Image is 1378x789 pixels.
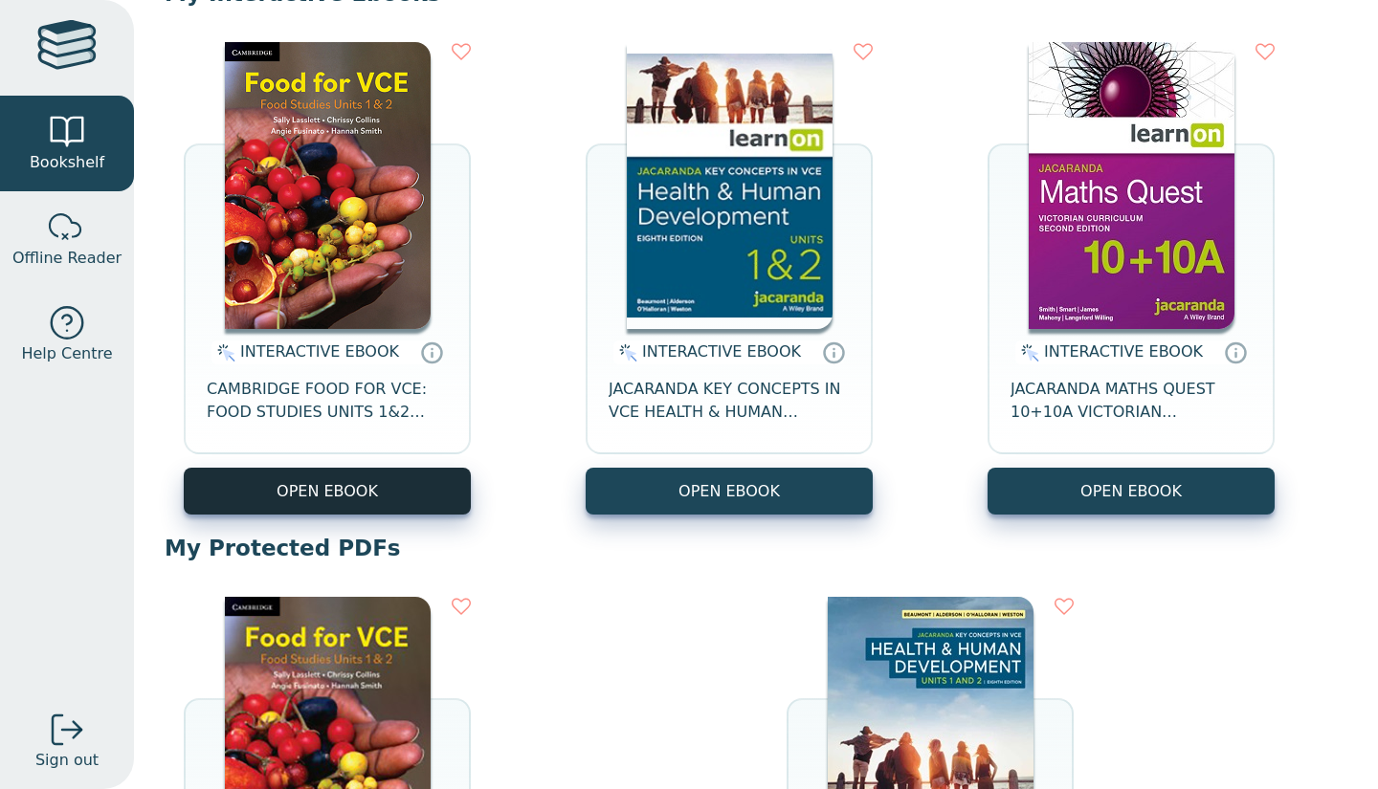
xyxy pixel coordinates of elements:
button: OPEN EBOOK [586,468,873,515]
img: interactive.svg [613,341,637,364]
button: OPEN EBOOK [184,468,471,515]
a: Interactive eBooks are accessed online via the publisher’s portal. They contain interactive resou... [822,340,845,363]
span: INTERACTIVE EBOOK [1044,342,1203,361]
img: interactive.svg [211,341,235,364]
button: OPEN EBOOK [988,468,1275,515]
span: Sign out [35,749,99,772]
span: JACARANDA KEY CONCEPTS IN VCE HEALTH & HUMAN DEVELOPMENT UNITS 1&2 LEARNON EBOOK 8E [609,378,850,424]
span: CAMBRIDGE FOOD FOR VCE: FOOD STUDIES UNITS 1&2 EBOOK [207,378,448,424]
span: INTERACTIVE EBOOK [642,342,801,361]
p: My Protected PDFs [165,534,1347,562]
a: Interactive eBooks are accessed online via the publisher’s portal. They contain interactive resou... [420,340,443,363]
span: Help Centre [21,342,112,365]
span: JACARANDA MATHS QUEST 10+10A VICTORIAN CURRICULUM LEARNON EBOOK 2E [1011,378,1252,424]
img: db0c0c84-88f5-4982-b677-c50e1668d4a0.jpg [627,42,833,329]
img: abc634eb-1245-4f65-ae46-0424a4401f81.png [225,42,431,329]
img: interactive.svg [1015,341,1039,364]
span: Bookshelf [30,151,104,174]
span: INTERACTIVE EBOOK [240,342,399,361]
a: Interactive eBooks are accessed online via the publisher’s portal. They contain interactive resou... [1224,340,1247,363]
img: 6643f905-429b-eb11-a9a2-0272d098c78b.jpg [1029,42,1234,329]
span: Offline Reader [12,247,122,270]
